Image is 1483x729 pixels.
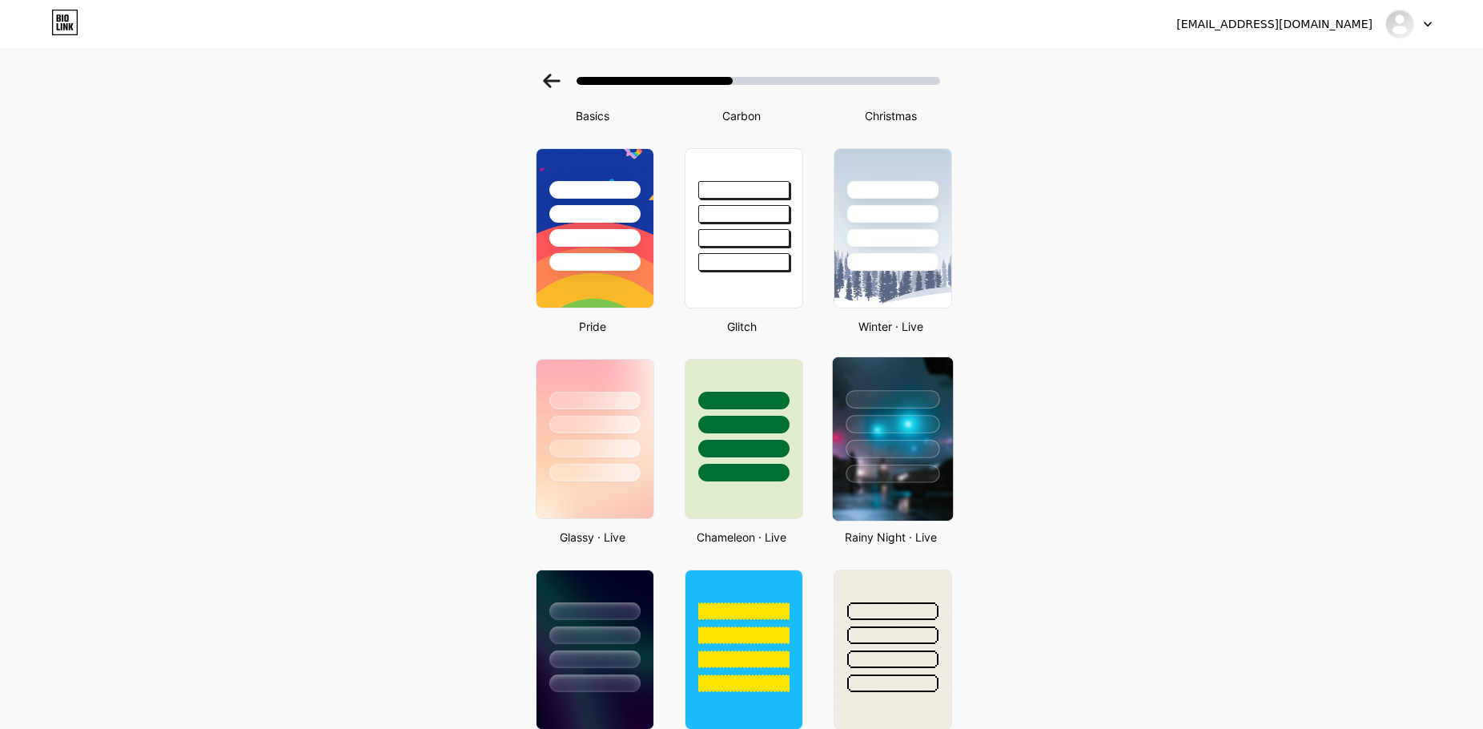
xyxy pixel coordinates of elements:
[680,107,803,124] div: Carbon
[1385,9,1415,39] img: unknown A54
[829,107,952,124] div: Christmas
[680,318,803,335] div: Glitch
[531,107,654,124] div: Basics
[531,318,654,335] div: Pride
[531,529,654,546] div: Glassy · Live
[829,318,952,335] div: Winter · Live
[833,357,953,521] img: rainy_night.jpg
[1176,16,1372,33] div: [EMAIL_ADDRESS][DOMAIN_NAME]
[680,529,803,546] div: Chameleon · Live
[829,529,952,546] div: Rainy Night · Live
